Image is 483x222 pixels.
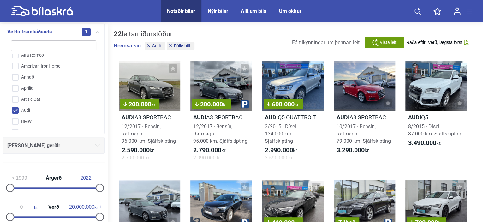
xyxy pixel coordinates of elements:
span: kr. [337,147,370,154]
span: 10/2017 · Bensín, Rafmagn 79.000 km. Sjálfskipting [337,123,391,144]
button: Audi [145,42,165,50]
span: 8/2015 · Dísel 87.000 km. Sjálfskipting [408,123,462,137]
b: 2.790.000 [193,146,221,154]
span: kr. [408,139,441,147]
span: Fólksbíll [174,44,190,48]
button: Fólksbíll [167,42,194,50]
span: kr. [9,204,38,210]
a: Nýir bílar [208,8,228,14]
h2: A3 SPORTBACK E-TRON DESIGN [334,114,395,121]
a: Notaðir bílar [167,8,195,14]
b: Audi [122,114,134,121]
span: 200.000 [123,101,156,107]
a: 200.000kr.AudiA3 SPORTBACK E-TRON12/2017 · Bensín, Rafmagn96.000 km. Sjálfskipting2.590.000kr.2.7... [119,61,180,167]
span: 600.000 [267,101,300,107]
span: Vista leit [380,39,397,46]
b: 2.990.000 [265,146,293,154]
span: kr. [122,147,155,154]
span: Veldu framleiðenda [7,27,52,36]
span: kr. [295,102,300,108]
button: Hreinsa síu [114,43,141,49]
span: kr. [151,102,156,108]
span: kr. [223,102,228,108]
button: Raða eftir: Verð, lægsta fyrst [406,40,469,45]
span: 200.000 [195,101,228,107]
h2: Q5 [405,114,467,121]
span: Árgerð [44,176,63,181]
span: Raða eftir: Verð, lægsta fyrst [406,40,462,45]
b: 3.490.000 [408,139,436,147]
h2: A3 SPORTBACK E-TRON [190,114,252,121]
h2: Q5 QUATTRO TDI [262,114,324,121]
span: 2.790.000 kr. [122,154,150,161]
span: 3/2015 · Dísel 134.000 km. Sjálfskipting [265,123,296,144]
b: 3.290.000 [337,146,365,154]
span: Verð [47,205,61,210]
span: kr. [69,204,98,210]
span: Audi [152,44,161,48]
span: 12/2017 · Bensín, Rafmagn 96.000 km. Sjálfskipting [122,123,176,144]
a: 600.000kr.AudiQ5 QUATTRO TDI3/2015 · Dísel134.000 km. Sjálfskipting2.990.000kr.3.590.000 kr. [262,61,324,167]
div: leitarniðurstöður [114,30,196,38]
img: parking.png [241,100,249,108]
b: 22 [114,30,122,38]
b: 2.590.000 [122,146,150,154]
span: 12/2017 · Bensín, Rafmagn 95.000 km. Sjálfskipting [193,123,247,144]
b: Audi [337,114,349,121]
a: Allt um bíla [241,8,266,14]
span: Fá tilkynningar um þennan leit [292,39,360,45]
span: kr. [193,147,226,154]
img: user-login.svg [454,7,461,15]
span: 2.990.000 kr. [193,154,222,161]
b: Audi [265,114,278,121]
b: Audi [408,114,421,121]
span: kr. [265,147,298,154]
b: Audi [193,114,206,121]
a: AudiQ58/2015 · Dísel87.000 km. Sjálfskipting3.490.000kr. [405,61,467,167]
a: Um okkur [279,8,301,14]
a: AudiA3 SPORTBACK E-TRON DESIGN10/2017 · Bensín, Rafmagn79.000 km. Sjálfskipting3.290.000kr. [334,61,395,167]
h2: A3 SPORTBACK E-TRON [119,114,180,121]
span: 1 [82,28,91,36]
span: 3.590.000 kr. [265,154,294,161]
span: [PERSON_NAME] gerðir [7,141,60,150]
a: 200.000kr.AudiA3 SPORTBACK E-TRON12/2017 · Bensín, Rafmagn95.000 km. Sjálfskipting2.790.000kr.2.9... [190,61,252,167]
